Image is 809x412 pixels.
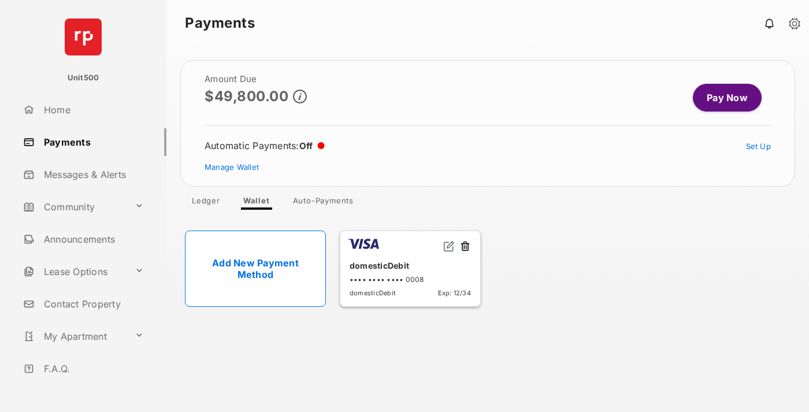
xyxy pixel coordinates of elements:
a: F.A.Q. [18,355,166,383]
a: Set Up [746,142,771,151]
span: domesticDebit [350,289,396,297]
a: Contact Property [18,290,166,318]
a: My Apartment [18,322,130,350]
div: Automatic Payments : [205,140,325,151]
a: Auto-Payments [284,196,363,210]
a: Home [18,96,166,124]
strong: Payments [185,16,255,30]
a: Wallet [234,196,279,210]
a: Manage Wallet [205,162,259,172]
a: Messages & Alerts [18,161,166,188]
a: Announcements [18,225,166,253]
div: •••• •••• •••• 0008 [350,275,471,284]
div: domesticDebit [350,256,471,275]
span: Off [299,140,313,151]
p: Unit500 [68,72,99,84]
a: Ledger [183,196,229,210]
a: Add New Payment Method [185,231,326,307]
span: Exp: 12/34 [438,289,471,297]
a: Community [18,193,130,221]
a: Payments [18,128,166,156]
a: Lease Options [18,258,130,285]
h2: Amount Due [205,75,307,84]
img: svg+xml;base64,PHN2ZyB4bWxucz0iaHR0cDovL3d3dy53My5vcmcvMjAwMC9zdmciIHdpZHRoPSI2NCIgaGVpZ2h0PSI2NC... [65,18,102,55]
p: $49,800.00 [205,88,288,104]
img: svg+xml;base64,PHN2ZyB2aWV3Qm94PSIwIDAgMjQgMjQiIHdpZHRoPSIxNiIgaGVpZ2h0PSIxNiIgZmlsbD0ibm9uZSIgeG... [443,240,455,252]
